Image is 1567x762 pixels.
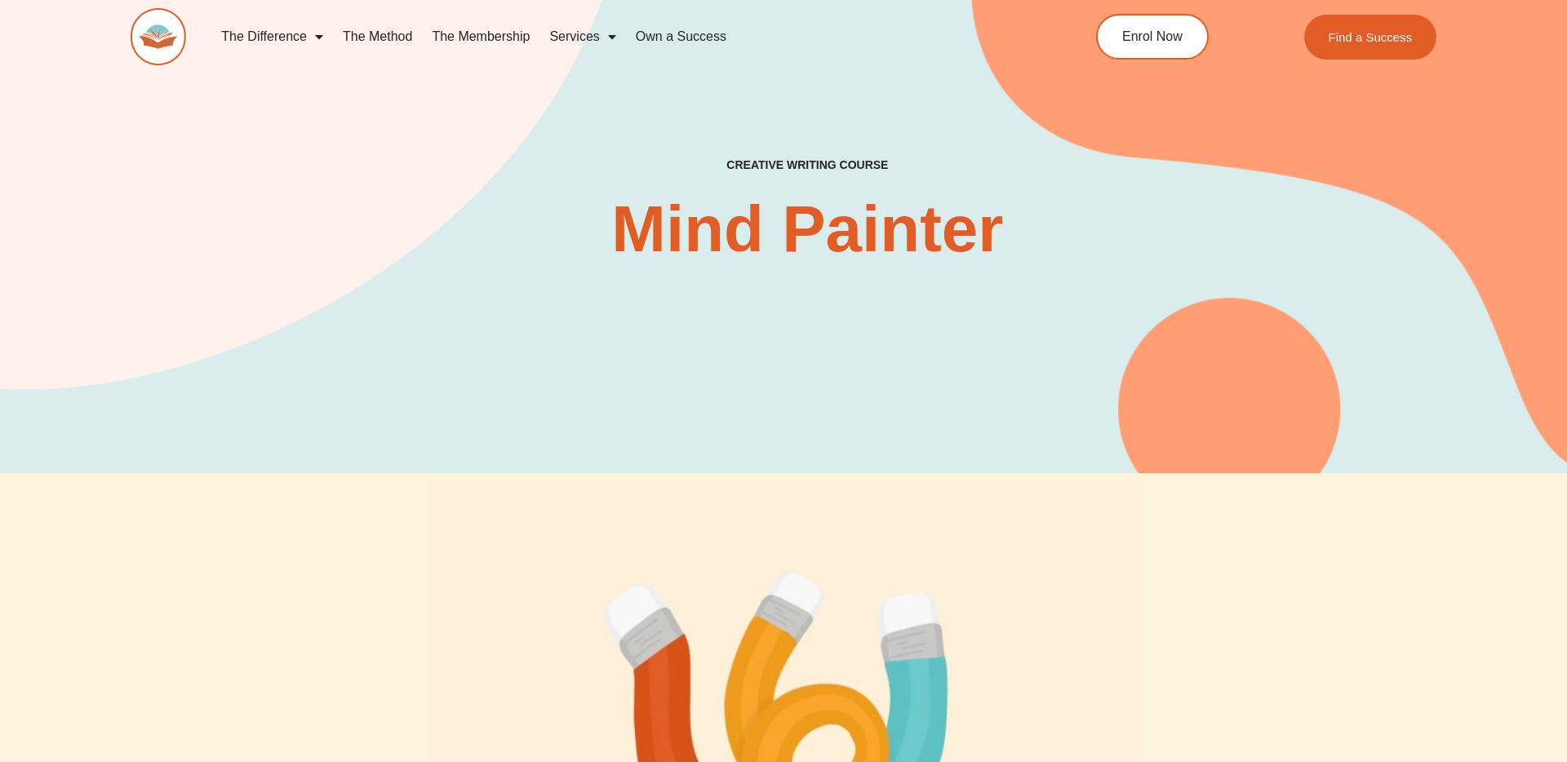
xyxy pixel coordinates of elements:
[211,18,333,55] a: The Difference
[333,18,422,55] a: The Method
[626,18,736,55] a: Own a Success
[611,197,1003,262] h2: Mind Painter
[539,18,625,55] a: Services
[1122,30,1183,43] span: Enrol Now
[211,18,1021,55] nav: Menu
[1096,14,1209,60] a: Enrol Now
[726,158,888,172] h4: Creative Writing Course
[1328,31,1412,43] span: Find a Success
[422,18,539,55] a: The Membership
[1303,15,1436,60] a: Find a Success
